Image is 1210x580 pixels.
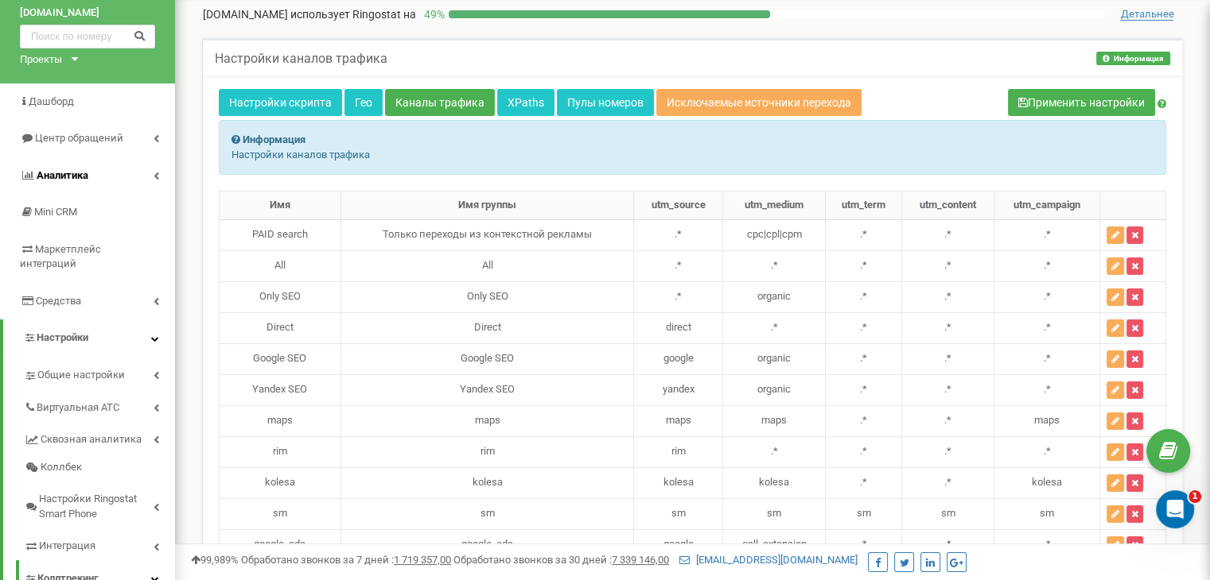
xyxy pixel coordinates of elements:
td: sm [826,498,902,529]
td: cpc|cpl|cpm [723,219,826,250]
a: Общие настройки [24,357,175,389]
a: Сквозная аналитика [24,421,175,454]
span: Сквозная аналитика [41,432,142,447]
td: kolesa [220,467,341,498]
th: Имя [220,191,341,220]
h5: Настройки каналов трафика [215,52,387,66]
td: kolesa [340,467,634,498]
strong: Информация [243,133,305,145]
iframe: Intercom live chat [1156,490,1194,528]
a: Каналы трафика [385,89,495,116]
td: Direct [340,312,634,343]
td: Direct [220,312,341,343]
td: sm [220,498,341,529]
td: Только переходы из контекстной рекламы [340,219,634,250]
td: sm [902,498,994,529]
td: rim [220,436,341,467]
span: Центр обращений [35,132,123,144]
td: call_extension [723,529,826,560]
td: Google SEO [220,343,341,374]
span: Виртуальная АТС [37,400,119,416]
p: [DOMAIN_NAME] [203,6,416,22]
span: 1 [1189,490,1201,503]
td: sm [340,498,634,529]
a: [DOMAIN_NAME] [20,6,155,21]
span: Mini CRM [34,206,77,218]
span: Коллбек [41,460,82,475]
td: maps [723,405,826,436]
span: Средства [36,295,81,307]
a: Исключаемые источники перехода [656,89,862,116]
td: sm [634,498,723,529]
td: organic [723,281,826,312]
td: direct [634,312,723,343]
td: yandex [634,374,723,405]
a: XPaths [497,89,554,116]
td: kolesa [634,467,723,498]
span: использует Ringostat на [290,8,416,21]
a: Пулы номеров [557,89,654,116]
td: google_ads [340,529,634,560]
td: google_ads [220,529,341,560]
u: 7 339 146,00 [612,554,669,566]
td: PAID search [220,219,341,250]
td: organic [723,343,826,374]
input: Поиск по номеру [20,25,155,48]
td: kolesa [723,467,826,498]
td: organic [723,374,826,405]
a: Настройки [3,319,175,357]
td: google [634,529,723,560]
a: Виртуальная АТС [24,389,175,422]
span: Обработано звонков за 7 дней : [241,554,451,566]
span: Обработано звонков за 30 дней : [453,554,669,566]
span: Настройки Ringostat Smart Phone [39,492,154,521]
th: utm_medium [723,191,826,220]
td: maps [634,405,723,436]
td: kolesa [994,467,1100,498]
td: maps [994,405,1100,436]
button: Информация [1096,52,1170,65]
td: sm [994,498,1100,529]
span: 99,989% [191,554,239,566]
td: All [220,250,341,281]
span: Интеграция [39,539,95,554]
td: google [634,343,723,374]
td: maps [220,405,341,436]
td: sm [723,498,826,529]
p: Настройки каналов трафика [231,148,1154,163]
a: Интеграция [24,528,175,560]
th: Имя группы [340,191,634,220]
td: Only SEO [220,281,341,312]
th: utm_content [902,191,994,220]
button: Применить настройки [1008,89,1155,116]
a: [EMAIL_ADDRESS][DOMAIN_NAME] [679,554,858,566]
a: Коллбек [24,454,175,481]
th: utm_term [826,191,902,220]
a: Гео [344,89,383,116]
td: Yandex SEO [220,374,341,405]
td: rim [340,436,634,467]
span: Аналитика [37,169,88,181]
td: Only SEO [340,281,634,312]
p: 49 % [416,6,449,22]
u: 1 719 357,00 [394,554,451,566]
td: rim [634,436,723,467]
span: Дашборд [29,95,74,107]
td: Yandex SEO [340,374,634,405]
a: Настройки Ringostat Smart Phone [24,481,175,528]
td: Google SEO [340,343,634,374]
div: Проекты [20,52,62,68]
th: utm_campaign [994,191,1100,220]
span: Детальнее [1120,8,1173,21]
th: utm_source [634,191,723,220]
td: maps [340,405,634,436]
span: Маркетплейс интеграций [20,243,101,270]
span: Общие настройки [37,368,125,383]
a: Настройки скрипта [219,89,342,116]
span: Настройки [37,331,88,343]
td: All [340,250,634,281]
